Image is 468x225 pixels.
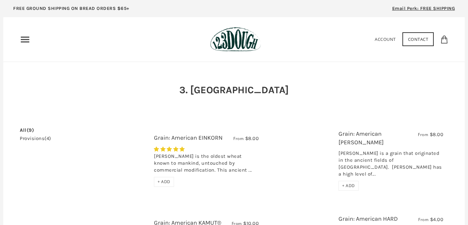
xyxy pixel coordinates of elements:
[338,150,443,181] div: [PERSON_NAME] is a grain that originated in the ancient fields of [GEOGRAPHIC_DATA]. [PERSON_NAME...
[402,32,434,46] a: Contact
[245,135,259,141] span: $8.00
[179,83,289,97] h2: 3. [GEOGRAPHIC_DATA]
[418,132,428,137] span: From
[154,134,222,141] a: Grain: American EINKORN
[27,127,34,133] span: (9)
[20,34,30,45] nav: Primary
[158,179,170,184] span: + ADD
[20,136,51,141] a: provisions(4)
[154,177,174,187] div: + ADD
[210,27,261,52] img: 123Dough Bakery
[3,3,139,17] a: FREE GROUND SHIPPING ON BREAD ORDERS $65+
[154,146,186,152] span: 5.00 stars
[44,135,51,141] span: (4)
[430,216,444,222] span: $4.00
[84,128,149,193] a: Grain: American EINKORN
[338,181,359,191] div: + ADD
[392,6,455,11] span: Email Perk: FREE SHIPPING
[430,131,444,137] span: $8.00
[342,183,355,188] span: + ADD
[418,217,428,222] span: From
[269,128,334,193] a: Grain: American EMMER
[154,153,259,177] div: [PERSON_NAME] is the oldest wheat known to mankind, untouched by commercial modification. This an...
[382,3,465,17] a: Email Perk: FREE SHIPPING
[233,136,244,141] span: From
[13,5,130,12] p: FREE GROUND SHIPPING ON BREAD ORDERS $65+
[375,36,396,42] a: Account
[338,130,384,146] a: Grain: American [PERSON_NAME]
[20,128,34,133] a: All(9)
